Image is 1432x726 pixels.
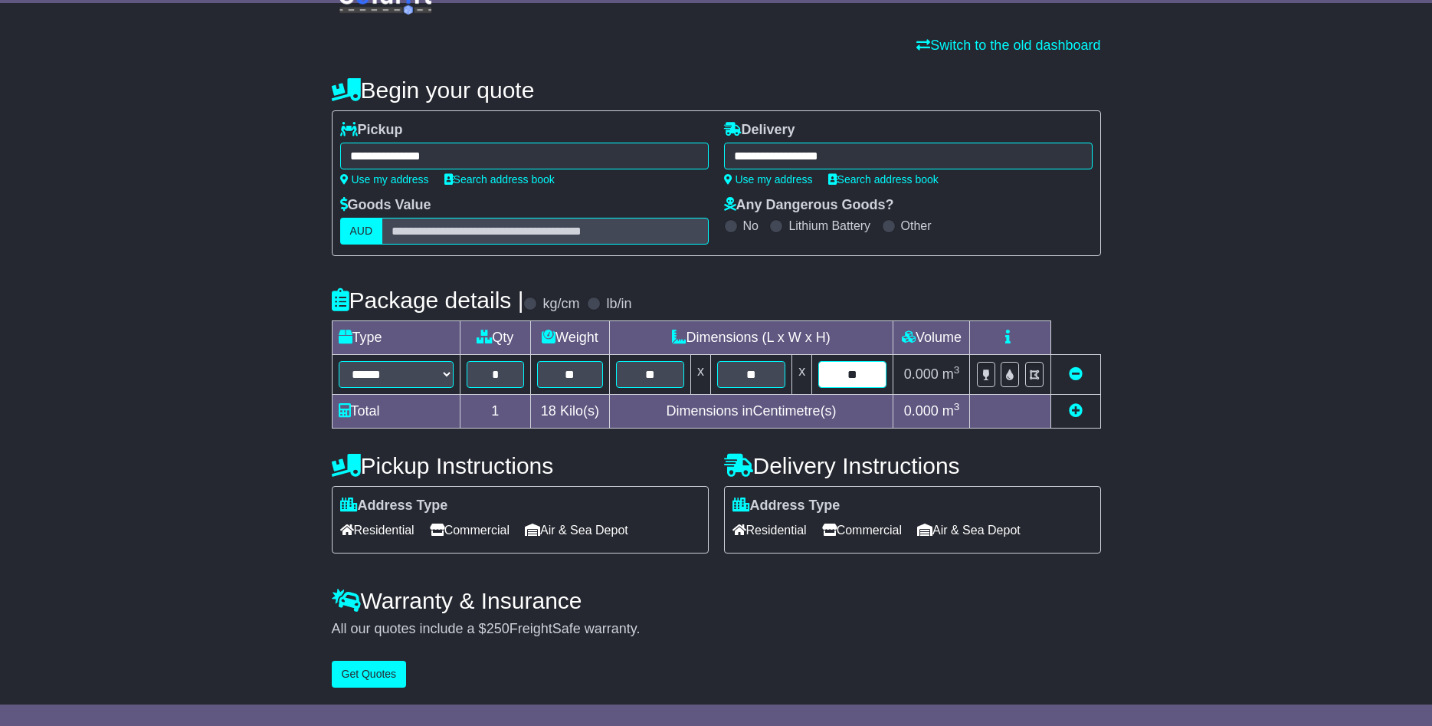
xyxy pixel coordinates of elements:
label: Lithium Battery [788,218,870,233]
label: Goods Value [340,197,431,214]
span: 250 [487,621,510,636]
div: All our quotes include a $ FreightSafe warranty. [332,621,1101,638]
span: 0.000 [904,366,939,382]
span: Residential [340,518,415,542]
button: Get Quotes [332,661,407,688]
td: Weight [531,321,610,355]
a: Switch to the old dashboard [916,38,1100,53]
span: 0.000 [904,403,939,419]
td: Dimensions in Centimetre(s) [609,395,893,429]
label: Any Dangerous Goods? [724,197,894,214]
a: Add new item [1069,403,1083,419]
sup: 3 [954,364,960,376]
td: Type [332,321,460,355]
label: AUD [340,218,383,245]
td: Volume [893,321,970,355]
a: Use my address [340,173,429,186]
h4: Warranty & Insurance [332,588,1101,613]
td: Dimensions (L x W x H) [609,321,893,355]
h4: Package details | [332,287,524,313]
span: Air & Sea Depot [525,518,628,542]
label: Pickup [340,122,403,139]
label: Delivery [724,122,795,139]
a: Remove this item [1069,366,1083,382]
td: 1 [460,395,531,429]
label: Other [901,218,932,233]
td: Total [332,395,460,429]
a: Search address book [444,173,555,186]
span: Residential [732,518,807,542]
span: m [942,366,960,382]
a: Search address book [828,173,939,186]
span: 18 [541,403,556,419]
h4: Begin your quote [332,77,1101,103]
h4: Delivery Instructions [724,453,1101,478]
a: Use my address [724,173,813,186]
td: Qty [460,321,531,355]
span: m [942,403,960,419]
label: kg/cm [542,296,579,313]
span: Air & Sea Depot [917,518,1021,542]
label: Address Type [340,498,448,514]
sup: 3 [954,401,960,412]
span: Commercial [430,518,510,542]
label: lb/in [606,296,631,313]
td: x [792,355,812,395]
label: Address Type [732,498,841,514]
label: No [743,218,759,233]
span: Commercial [822,518,902,542]
td: Kilo(s) [531,395,610,429]
td: x [690,355,710,395]
h4: Pickup Instructions [332,453,709,478]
